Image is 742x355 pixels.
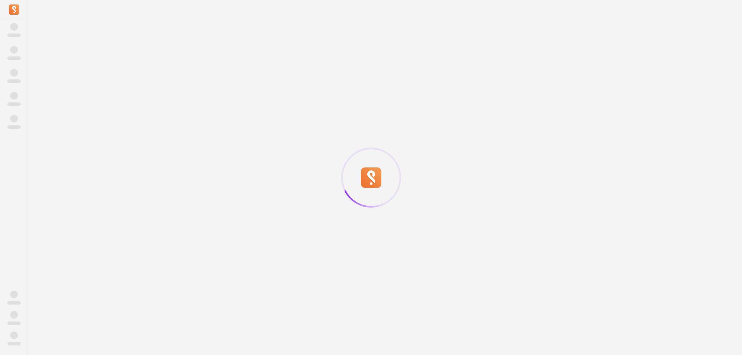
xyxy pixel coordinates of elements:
span: ‌ [10,311,18,319]
span: ‌ [7,301,21,305]
span: ‌ [7,56,21,60]
span: ‌ [10,92,18,100]
span: ‌ [7,342,21,345]
span: ‌ [7,33,21,37]
span: ‌ [10,46,18,54]
span: ‌ [10,331,18,339]
span: ‌ [10,23,18,31]
span: ‌ [7,322,21,325]
span: ‌ [10,115,18,122]
span: ‌ [7,102,21,106]
span: ‌ [7,79,21,83]
span: ‌ [10,69,18,77]
span: ‌ [10,291,18,298]
span: ‌ [7,125,21,129]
